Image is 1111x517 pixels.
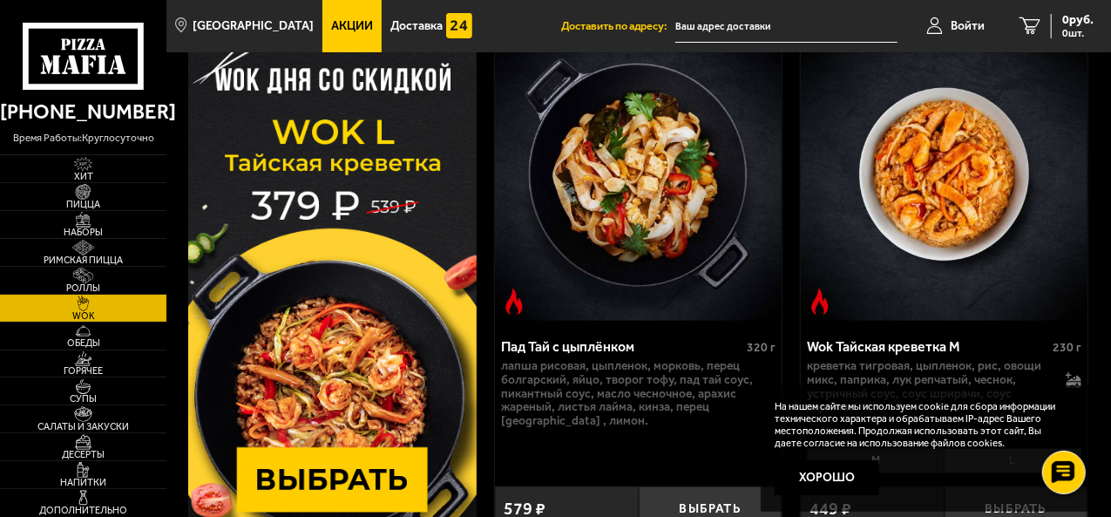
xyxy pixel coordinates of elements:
[501,338,742,355] div: Пад Тай с цыплёнком
[193,20,315,32] span: [GEOGRAPHIC_DATA]
[801,28,1087,321] img: Wok Тайская креветка M
[675,10,898,43] input: Ваш адрес доставки
[1062,28,1094,38] span: 0 шт.
[561,21,675,32] span: Доставить по адресу:
[390,20,443,32] span: Доставка
[1053,340,1081,355] span: 230 г
[747,340,776,355] span: 320 г
[495,28,782,321] img: Пад Тай с цыплёнком
[775,460,879,495] button: Хорошо
[1062,14,1094,26] span: 0 руб.
[807,359,1054,415] p: креветка тигровая, цыпленок, рис, овощи микс, паприка, лук репчатый, чеснок, устричный соус, соус...
[807,338,1048,355] div: Wok Тайская креветка M
[331,20,373,32] span: Акции
[446,13,472,39] img: 15daf4d41897b9f0e9f617042186c801.svg
[501,359,776,429] p: лапша рисовая, цыпленок, морковь, перец болгарский, яйцо, творог тофу, пад тай соус, пикантный со...
[951,20,985,32] span: Войти
[775,401,1068,449] p: На нашем сайте мы используем cookie для сбора информации технического характера и обрабатываем IP...
[807,289,833,315] img: Острое блюдо
[495,28,782,321] a: Острое блюдоПад Тай с цыплёнком
[501,289,527,315] img: Острое блюдо
[801,28,1087,321] a: Острое блюдоWok Тайская креветка M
